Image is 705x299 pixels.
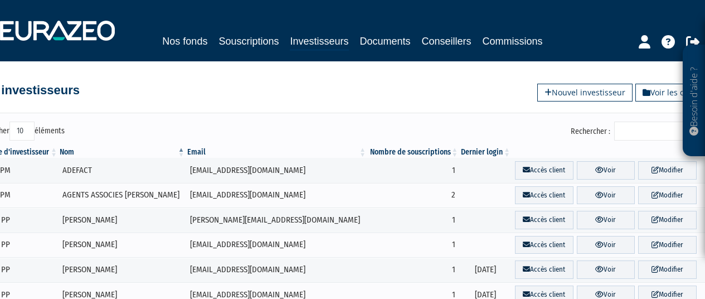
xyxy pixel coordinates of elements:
[186,257,367,282] td: [EMAIL_ADDRESS][DOMAIN_NAME]
[360,33,411,49] a: Documents
[59,233,186,258] td: [PERSON_NAME]
[577,236,635,254] a: Voir
[186,233,367,258] td: [EMAIL_ADDRESS][DOMAIN_NAME]
[9,122,35,141] select: Afficheréléments
[688,51,701,151] p: Besoin d'aide ?
[577,261,635,279] a: Voir
[59,208,186,233] td: [PERSON_NAME]
[577,161,635,180] a: Voir
[367,257,459,282] td: 1
[459,257,512,282] td: [DATE]
[162,33,207,49] a: Nos fonds
[186,147,367,158] th: Email : activer pour trier la colonne par ordre croissant
[367,233,459,258] td: 1
[638,161,696,180] a: Modifier
[577,186,635,205] a: Voir
[638,211,696,229] a: Modifier
[422,33,471,49] a: Conseillers
[367,208,459,233] td: 1
[59,147,186,158] th: Nom : activer pour trier la colonne par ordre d&eacute;croissant
[515,211,573,229] a: Accès client
[638,186,696,205] a: Modifier
[59,183,186,208] td: AGENTS ASSOCIES [PERSON_NAME]
[59,257,186,282] td: [PERSON_NAME]
[186,208,367,233] td: [PERSON_NAME][EMAIL_ADDRESS][DOMAIN_NAME]
[515,261,573,279] a: Accès client
[186,158,367,183] td: [EMAIL_ADDRESS][DOMAIN_NAME]
[638,261,696,279] a: Modifier
[577,211,635,229] a: Voir
[218,33,279,49] a: Souscriptions
[290,33,348,51] a: Investisseurs
[483,33,543,49] a: Commissions
[515,236,573,254] a: Accès client
[367,147,459,158] th: Nombre de souscriptions : activer pour trier la colonne par ordre croissant
[186,183,367,208] td: [EMAIL_ADDRESS][DOMAIN_NAME]
[59,158,186,183] td: ADEFACT
[515,161,573,180] a: Accès client
[515,186,573,205] a: Accès client
[367,183,459,208] td: 2
[367,158,459,183] td: 1
[459,147,512,158] th: Dernier login : activer pour trier la colonne par ordre croissant
[537,84,633,102] a: Nouvel investisseur
[638,236,696,254] a: Modifier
